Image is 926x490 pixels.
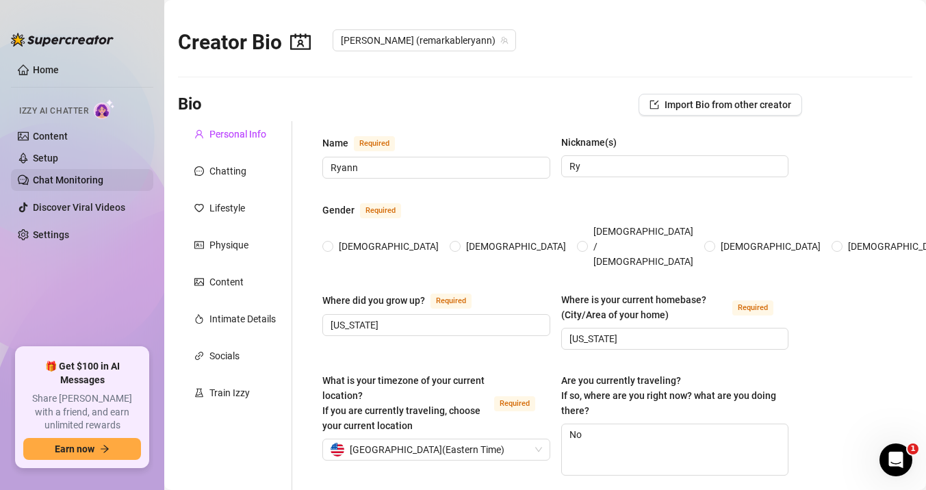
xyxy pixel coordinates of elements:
[650,100,659,109] span: import
[341,30,508,51] span: Ryann (remarkableryann)
[331,443,344,456] img: us
[561,375,776,416] span: Are you currently traveling? If so, where are you right now? what are you doing there?
[354,136,395,151] span: Required
[33,131,68,142] a: Content
[715,239,826,254] span: [DEMOGRAPHIC_DATA]
[209,164,246,179] div: Chatting
[194,351,204,361] span: link
[322,293,425,308] div: Where did you grow up?
[33,153,58,164] a: Setup
[209,237,248,253] div: Physique
[588,224,699,269] span: [DEMOGRAPHIC_DATA] / [DEMOGRAPHIC_DATA]
[290,31,311,52] span: contacts
[194,129,204,139] span: user
[209,348,240,363] div: Socials
[350,439,504,460] span: [GEOGRAPHIC_DATA] ( Eastern Time )
[561,292,728,322] div: Where is your current homebase? (City/Area of your home)
[209,311,276,326] div: Intimate Details
[209,385,250,400] div: Train Izzy
[333,239,444,254] span: [DEMOGRAPHIC_DATA]
[194,277,204,287] span: picture
[331,318,539,333] input: Where did you grow up?
[322,292,487,309] label: Where did you grow up?
[194,314,204,324] span: fire
[194,203,204,213] span: heart
[194,388,204,398] span: experiment
[23,392,141,433] span: Share [PERSON_NAME] with a friend, and earn unlimited rewards
[494,396,535,411] span: Required
[94,99,115,119] img: AI Chatter
[322,375,485,431] span: What is your timezone of your current location? If you are currently traveling, choose your curre...
[561,135,626,150] label: Nickname(s)
[33,175,103,185] a: Chat Monitoring
[33,202,125,213] a: Discover Viral Videos
[209,127,266,142] div: Personal Info
[461,239,571,254] span: [DEMOGRAPHIC_DATA]
[322,203,355,218] div: Gender
[178,29,311,55] h2: Creator Bio
[19,105,88,118] span: Izzy AI Chatter
[331,160,539,175] input: Name
[209,201,245,216] div: Lifestyle
[322,202,416,218] label: Gender
[639,94,802,116] button: Import Bio from other creator
[561,135,617,150] div: Nickname(s)
[561,292,789,322] label: Where is your current homebase? (City/Area of your home)
[33,64,59,75] a: Home
[569,331,778,346] input: Where is your current homebase? (City/Area of your home)
[11,33,114,47] img: logo-BBDzfeDw.svg
[33,229,69,240] a: Settings
[562,424,788,475] textarea: No
[569,159,778,174] input: Nickname(s)
[23,360,141,387] span: 🎁 Get $100 in AI Messages
[322,135,410,151] label: Name
[908,443,918,454] span: 1
[100,444,110,454] span: arrow-right
[23,438,141,460] button: Earn nowarrow-right
[55,443,94,454] span: Earn now
[500,36,509,44] span: team
[194,240,204,250] span: idcard
[665,99,791,110] span: Import Bio from other creator
[430,294,472,309] span: Required
[360,203,401,218] span: Required
[194,166,204,176] span: message
[178,94,202,116] h3: Bio
[322,136,348,151] div: Name
[879,443,912,476] iframe: Intercom live chat
[209,274,244,289] div: Content
[732,300,773,315] span: Required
